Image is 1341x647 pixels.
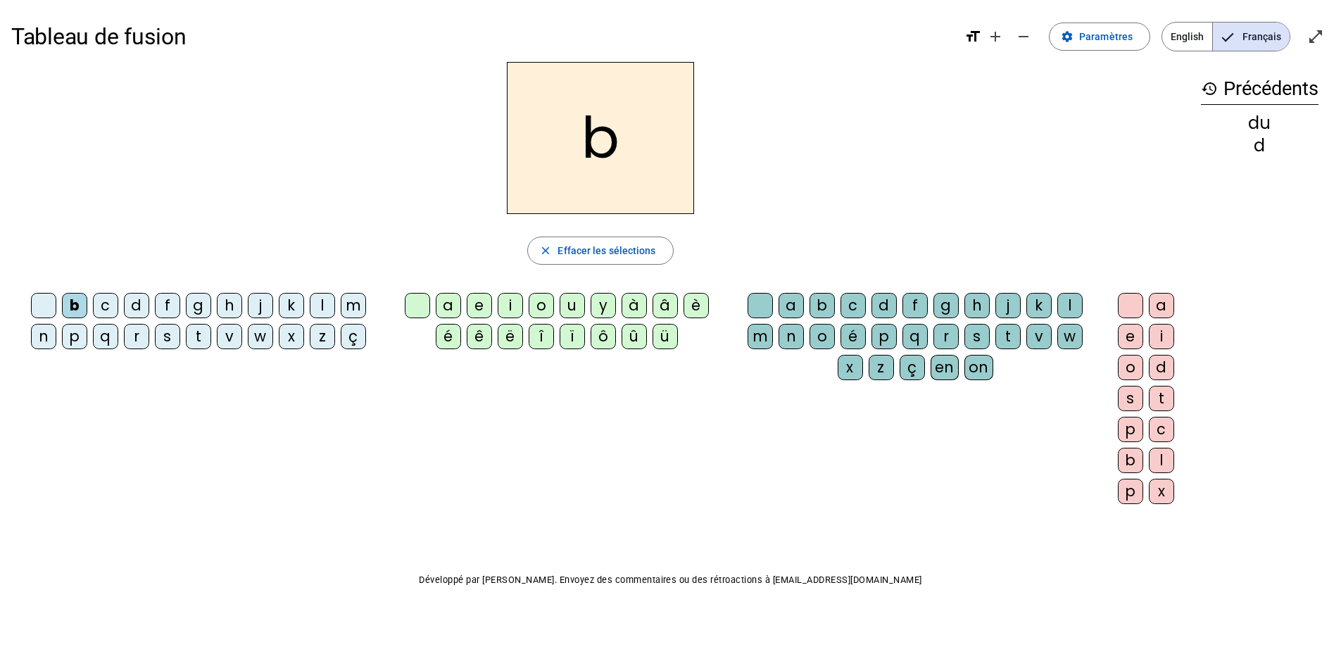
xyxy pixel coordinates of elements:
[498,293,523,318] div: i
[871,324,897,349] div: p
[11,14,953,59] h1: Tableau de fusion
[248,293,273,318] div: j
[1149,293,1174,318] div: a
[1149,386,1174,411] div: t
[1049,23,1150,51] button: Paramètres
[11,572,1330,589] p: Développé par [PERSON_NAME]. Envoyez des commentaires ou des rétroactions à [EMAIL_ADDRESS][DOMAI...
[498,324,523,349] div: ë
[1009,23,1038,51] button: Diminuer la taille de la police
[467,324,492,349] div: ê
[341,324,366,349] div: ç
[810,324,835,349] div: o
[124,293,149,318] div: d
[933,293,959,318] div: g
[1118,386,1143,411] div: s
[995,324,1021,349] div: t
[527,237,673,265] button: Effacer les sélections
[1302,23,1330,51] button: Entrer en plein écran
[1149,448,1174,473] div: l
[310,324,335,349] div: z
[507,62,694,214] h2: b
[1201,115,1318,132] div: du
[560,293,585,318] div: u
[124,324,149,349] div: r
[1118,448,1143,473] div: b
[436,293,461,318] div: a
[902,324,928,349] div: q
[310,293,335,318] div: l
[186,293,211,318] div: g
[1118,355,1143,380] div: o
[539,244,552,257] mat-icon: close
[1149,324,1174,349] div: i
[1026,324,1052,349] div: v
[279,293,304,318] div: k
[1201,137,1318,154] div: d
[1118,417,1143,442] div: p
[964,28,981,45] mat-icon: format_size
[1161,22,1290,51] mat-button-toggle-group: Language selection
[653,324,678,349] div: ü
[1149,355,1174,380] div: d
[467,293,492,318] div: e
[93,324,118,349] div: q
[987,28,1004,45] mat-icon: add
[1057,293,1083,318] div: l
[779,293,804,318] div: a
[748,324,773,349] div: m
[217,293,242,318] div: h
[684,293,709,318] div: è
[995,293,1021,318] div: j
[341,293,366,318] div: m
[622,324,647,349] div: û
[558,242,655,259] span: Effacer les sélections
[1015,28,1032,45] mat-icon: remove
[779,324,804,349] div: n
[248,324,273,349] div: w
[841,293,866,318] div: c
[900,355,925,380] div: ç
[62,324,87,349] div: p
[838,355,863,380] div: x
[186,324,211,349] div: t
[1201,73,1318,105] h3: Précédents
[217,324,242,349] div: v
[1061,30,1074,43] mat-icon: settings
[622,293,647,318] div: à
[1213,23,1290,51] span: Français
[529,293,554,318] div: o
[964,355,993,380] div: on
[1026,293,1052,318] div: k
[279,324,304,349] div: x
[591,293,616,318] div: y
[869,355,894,380] div: z
[1201,80,1218,97] mat-icon: history
[810,293,835,318] div: b
[31,324,56,349] div: n
[1079,28,1133,45] span: Paramètres
[1162,23,1212,51] span: English
[155,293,180,318] div: f
[93,293,118,318] div: c
[1118,324,1143,349] div: e
[841,324,866,349] div: é
[981,23,1009,51] button: Augmenter la taille de la police
[529,324,554,349] div: î
[933,324,959,349] div: r
[902,293,928,318] div: f
[1307,28,1324,45] mat-icon: open_in_full
[1118,479,1143,504] div: p
[653,293,678,318] div: â
[1149,417,1174,442] div: c
[931,355,959,380] div: en
[964,293,990,318] div: h
[560,324,585,349] div: ï
[62,293,87,318] div: b
[964,324,990,349] div: s
[1149,479,1174,504] div: x
[1057,324,1083,349] div: w
[436,324,461,349] div: é
[591,324,616,349] div: ô
[155,324,180,349] div: s
[871,293,897,318] div: d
